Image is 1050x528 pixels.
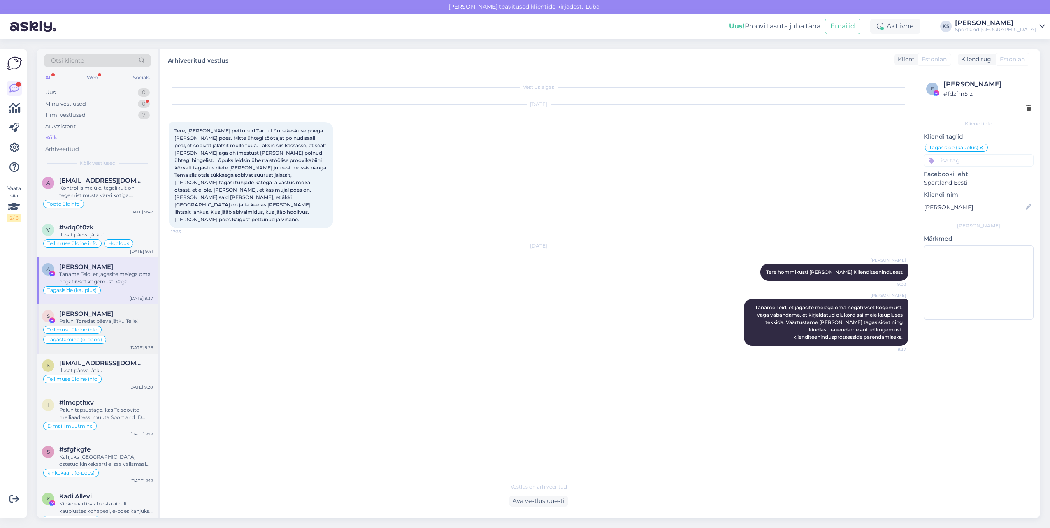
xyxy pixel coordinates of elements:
span: Tere hommikust! [PERSON_NAME] Klienditeenindusest [766,269,903,275]
span: Kõik vestlused [80,160,116,167]
span: f [931,86,934,92]
span: 9:02 [875,281,906,287]
div: Tiimi vestlused [45,111,86,119]
div: Uus [45,88,56,97]
span: v [46,227,50,233]
span: s [47,449,50,455]
div: [PERSON_NAME] [955,20,1036,26]
input: Lisa tag [924,154,1034,167]
span: Tere, [PERSON_NAME] pettunud Tartu Lõunakeskuse poega. [PERSON_NAME] poes. Mitte ühtegi töötajat ... [174,127,329,222]
div: 0 [138,100,150,108]
span: [PERSON_NAME] [871,257,906,263]
span: 9:37 [875,346,906,352]
div: Klienditugi [958,55,993,64]
div: Ilusat päeva jätku! [59,231,153,239]
div: 2 / 3 [7,214,21,222]
div: [DATE] 9:19 [130,478,153,484]
div: Socials [131,72,151,83]
a: [PERSON_NAME]Sportland [GEOGRAPHIC_DATA] [955,20,1045,33]
span: anettetoodo@hotmail.com [59,177,145,184]
span: Kadi Allevi [59,493,92,500]
span: E-maili muutmine [47,424,93,428]
span: A [46,266,50,272]
div: [DATE] [169,242,908,250]
span: K [46,496,50,502]
span: Vestlus on arhiveeritud [511,483,567,491]
b: Uus! [729,22,745,30]
span: [PERSON_NAME] [871,292,906,299]
p: Kliendi tag'id [924,132,1034,141]
div: AI Assistent [45,123,76,131]
span: kinkekaart (e-poes) [47,470,95,475]
span: Luba [583,3,602,10]
div: Aktiivne [870,19,920,34]
span: Tellimuse üldine info [47,377,98,382]
div: Vaata siia [7,185,21,222]
div: Palun. Toredat päeva jätku Teile! [59,317,153,325]
span: kannu55@hotmail.com [59,359,145,367]
span: k [46,362,50,368]
p: Kliendi nimi [924,190,1034,199]
span: #imcpthxv [59,399,94,406]
div: [DATE] 9:19 [130,431,153,437]
span: Tellimuse üldine info [47,241,98,246]
span: kinkekaart (e-poes) [47,517,95,522]
span: Hooldus [108,241,129,246]
div: Kliendi info [924,120,1034,127]
div: [DATE] 9:47 [129,209,153,215]
span: Tagasiside (kauplus) [929,145,978,150]
div: [DATE] 9:20 [129,384,153,390]
span: Estonian [1000,55,1025,64]
p: Sportland Eesti [924,178,1034,187]
span: i [47,402,49,408]
div: [DATE] 9:37 [130,295,153,301]
div: Sportland [GEOGRAPHIC_DATA] [955,26,1036,33]
span: Estonian [922,55,947,64]
div: Kinkekaarti saab osta ainult kauplustes kohapeal, e-poes kahjuks mitte. Väga vabandame! [59,500,153,515]
span: Otsi kliente [51,56,84,65]
span: Aire Kuusik [59,263,113,271]
div: All [44,72,53,83]
span: Svetlana Belskihh [59,310,113,317]
div: Ilusat päeva jätku! [59,367,153,374]
div: Vestlus algas [169,83,908,91]
div: Ava vestlus uuesti [509,496,568,507]
span: a [46,180,50,186]
input: Lisa nimi [924,203,1024,212]
button: Emailid [825,19,860,34]
div: Palun täpsustage, kas Te soovite meiliaadressi muuta Sportland ID kontol või tehtud tellimusel? [59,406,153,421]
p: Märkmed [924,234,1034,243]
span: Tellimuse üldine info [47,327,98,332]
span: #vdq0t0zk [59,224,94,231]
div: Kahjuks [GEOGRAPHIC_DATA] ostetud kinkekaarti ei saa välismaal kasutada. Väga vabandame! [59,453,153,468]
div: [DATE] [169,101,908,108]
span: 17:33 [171,229,202,235]
span: Tagastamine (e-pood) [47,337,102,342]
span: Toote üldinfo [47,201,80,206]
div: [DATE] 9:41 [130,248,153,255]
div: # fdzfm51z [943,89,1031,98]
div: Klient [894,55,915,64]
p: Facebooki leht [924,170,1034,178]
img: Askly Logo [7,56,22,71]
div: 0 [138,88,150,97]
div: Arhiveeritud [45,145,79,153]
div: Minu vestlused [45,100,86,108]
span: Täname Teid, et jagasite meiega oma negatiivset kogemust. Väga vabandame, et kirjeldatud olukord ... [755,304,904,340]
div: [PERSON_NAME] [924,222,1034,229]
div: Kõik [45,134,57,142]
span: Tagasiside (kauplus) [47,288,97,293]
div: Kontrollisime üle, tegelikult on tegemist musta värvi kotiga. Vabandame eksitava info pärast e-po... [59,184,153,199]
div: [PERSON_NAME] [943,79,1031,89]
div: Web [85,72,100,83]
div: 7 [138,111,150,119]
div: Proovi tasuta juba täna: [729,21,822,31]
div: Täname Teid, et jagasite meiega oma negatiivset kogemust. Väga vabandame, et kirjeldatud olukord ... [59,271,153,285]
span: #sfgfkgfe [59,446,91,453]
div: [DATE] 9:26 [130,345,153,351]
span: S [47,313,50,319]
label: Arhiveeritud vestlus [168,54,228,65]
div: KS [940,21,952,32]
